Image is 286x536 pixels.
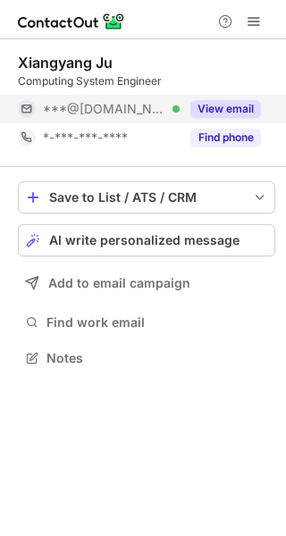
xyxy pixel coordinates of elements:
button: Add to email campaign [18,267,275,299]
button: Reveal Button [190,129,261,147]
button: AI write personalized message [18,224,275,256]
button: Notes [18,346,275,371]
div: Computing System Engineer [18,73,275,89]
button: save-profile-one-click [18,181,275,214]
img: ContactOut v5.3.10 [18,11,125,32]
button: Reveal Button [190,100,261,118]
span: AI write personalized message [49,233,240,247]
div: Xiangyang Ju [18,54,113,71]
button: Find work email [18,310,275,335]
span: ***@[DOMAIN_NAME] [43,101,166,117]
div: Save to List / ATS / CRM [49,190,244,205]
span: Add to email campaign [48,276,190,290]
span: Find work email [46,314,268,331]
span: Notes [46,350,268,366]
